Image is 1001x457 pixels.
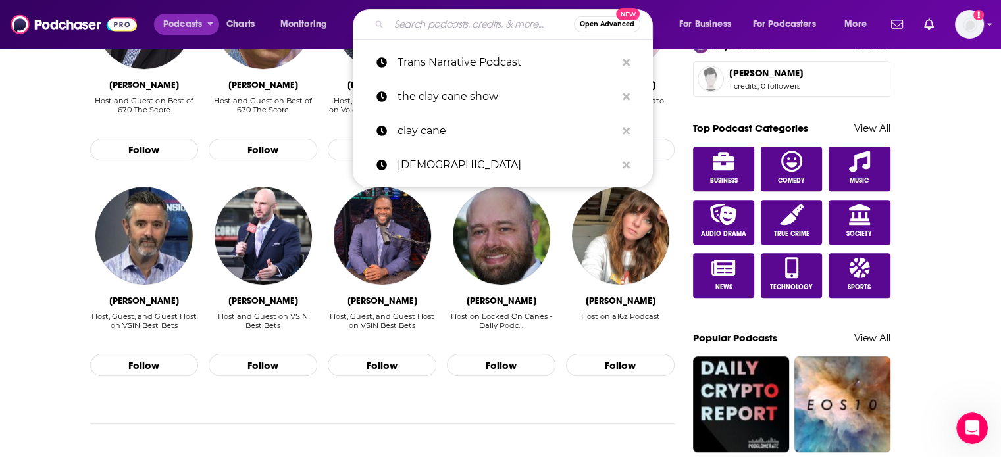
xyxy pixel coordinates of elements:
[699,67,723,91] img: Robyn Gigl
[761,253,823,298] a: Technology
[453,187,550,284] img: Alex Donno
[209,354,317,376] button: Follow
[398,148,616,182] p: lesbian
[447,312,555,330] div: Host on Locked On Canes - Daily Podc…
[854,331,890,344] a: View All
[109,295,179,306] div: Dave Ross
[334,187,431,284] img: Femi Abebefe
[215,187,312,284] img: Jensen Lewis
[586,295,655,306] div: Hanne Winarsky
[209,312,317,340] div: Host and Guest on VSiN Best Bets
[846,230,872,238] span: Society
[163,15,202,34] span: Podcasts
[447,312,555,340] div: Host on Locked On Canes - Daily Podc…
[919,13,939,36] a: Show notifications dropdown
[955,10,984,39] span: Logged in as MichelleAC
[218,14,263,35] a: Charts
[353,45,653,80] a: Trans Narrative Podcast
[844,15,867,34] span: More
[956,412,988,444] iframe: Intercom live chat
[744,14,835,35] button: open menu
[693,122,808,134] a: Top Podcast Categories
[447,354,555,376] button: Follow
[616,8,640,20] span: New
[11,12,137,37] img: Podchaser - Follow, Share and Rate Podcasts
[209,139,317,161] button: Follow
[886,13,908,36] a: Show notifications dropdown
[90,96,199,124] div: Host and Guest on Best of 670 The Score
[574,16,640,32] button: Open AdvancedNew
[109,80,179,91] div: Mike Mulligan
[580,21,634,28] span: Open Advanced
[365,9,665,39] div: Search podcasts, credits, & more...
[715,283,732,291] span: News
[347,80,417,91] div: George Koster
[581,312,660,321] div: Host on a16z Podcast
[280,15,327,34] span: Monitoring
[209,96,317,114] div: Host and Guest on Best of 670 The Score
[835,14,883,35] button: open menu
[209,96,317,124] div: Host and Guest on Best of 670 The Score
[328,312,436,340] div: Host, Guest, and Guest Host on VSiN Best Bets
[90,96,199,114] div: Host and Guest on Best of 670 The Score
[848,283,871,291] span: Sports
[566,354,675,376] button: Follow
[328,96,436,114] div: Host, Producer, and Editor on Voices of the Community
[353,148,653,182] a: [DEMOGRAPHIC_DATA]
[829,200,890,245] a: Society
[670,14,748,35] button: open menu
[271,14,344,35] button: open menu
[228,80,298,91] div: David Haugh
[398,45,616,80] p: Trans Narrative Podcast
[90,139,199,161] button: Follow
[328,139,436,161] button: Follow
[389,14,574,35] input: Search podcasts, credits, & more...
[209,312,317,330] div: Host and Guest on VSiN Best Bets
[693,253,755,298] a: News
[693,356,789,452] img: Daily Crypto Report
[328,312,436,330] div: Host, Guest, and Guest Host on VSiN Best Bets
[95,187,193,284] img: Dave Ross
[829,147,890,191] a: Music
[90,312,199,330] div: Host, Guest, and Guest Host on VSiN Best Bets
[729,82,804,91] span: 1 credits, 0 followers
[347,295,417,306] div: Femi Abebefe
[729,67,804,79] span: [PERSON_NAME]
[679,15,731,34] span: For Business
[693,200,755,245] a: Audio Drama
[698,66,724,92] span: Robyn Gigl
[770,283,813,291] span: Technology
[701,230,746,238] span: Audio Drama
[955,10,984,39] button: Show profile menu
[761,200,823,245] a: True Crime
[829,253,890,298] a: Sports
[398,80,616,114] p: the clay cane show
[778,177,805,185] span: Comedy
[693,61,890,97] a: Robyn Gigl
[850,177,869,185] span: Music
[572,187,669,284] img: Hanne Winarsky
[794,356,890,452] img: EOS 10
[753,15,816,34] span: For Podcasters
[729,67,804,79] span: Robyn Gigl
[761,147,823,191] a: Comedy
[228,295,298,306] div: Jensen Lewis
[328,354,436,376] button: Follow
[693,147,755,191] a: Business
[90,312,199,340] div: Host, Guest, and Guest Host on VSiN Best Bets
[774,230,809,238] span: True Crime
[328,96,436,124] div: Host, Producer, and Editor on Voices of the Community
[955,10,984,39] img: User Profile
[693,331,777,344] a: Popular Podcasts
[226,15,255,34] span: Charts
[353,80,653,114] a: the clay cane show
[973,10,984,20] svg: Add a profile image
[709,177,737,185] span: Business
[353,114,653,148] a: clay cane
